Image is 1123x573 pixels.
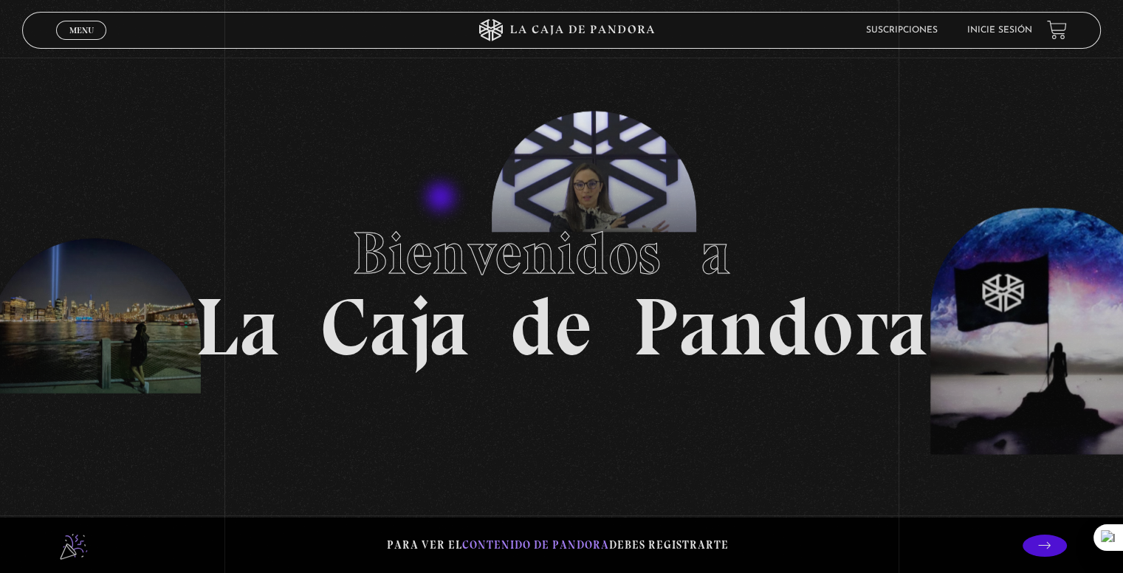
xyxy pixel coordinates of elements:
[69,26,94,35] span: Menu
[1047,20,1067,40] a: View your shopping cart
[967,26,1032,35] a: Inicie sesión
[64,38,99,48] span: Cerrar
[387,535,729,555] p: Para ver el debes registrarte
[866,26,938,35] a: Suscripciones
[462,538,609,552] span: contenido de Pandora
[195,205,928,368] h1: La Caja de Pandora
[352,218,772,289] span: Bienvenidos a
